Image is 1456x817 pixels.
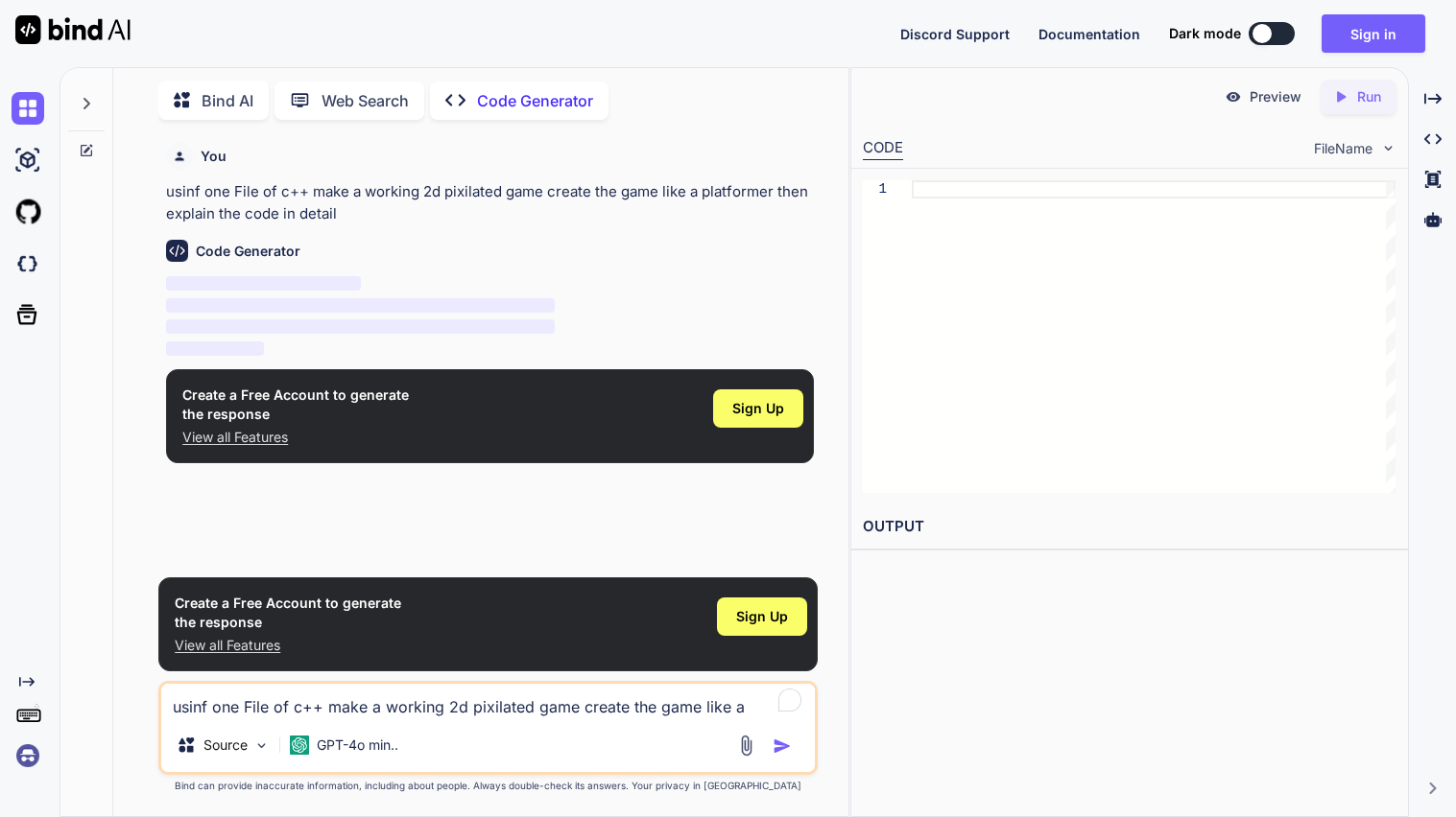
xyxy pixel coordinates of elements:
[253,737,270,754] img: Pick Models
[175,636,401,655] p: View all Features
[201,147,227,166] h6: You
[182,428,409,447] p: View all Features
[196,242,300,261] h6: Code Generator
[12,144,44,176] img: ai-studio
[12,739,44,772] img: signin
[158,779,818,793] p: Bind can provide inaccurate information, including about people. Always double-check its answers....
[12,247,44,280] img: darkCloudIdeIcon
[863,137,903,160] div: CODE
[202,89,253,112] p: Bind AI
[161,684,815,718] textarea: To enrich screen reader interactions, please activate Accessibility in Grammarly extension settings
[1314,139,1372,158] span: FileName
[900,24,1010,44] button: Discord Support
[1380,140,1396,156] img: chevron down
[736,607,788,626] span: Sign Up
[732,399,784,418] span: Sign Up
[12,92,44,125] img: chat
[851,504,1408,549] h2: OUTPUT
[317,735,398,755] p: GPT-4o min..
[1038,24,1140,44] button: Documentation
[203,735,248,755] p: Source
[1225,88,1242,105] img: preview
[1322,14,1425,53] button: Sign in
[290,735,309,755] img: GPT-4o mini
[1357,87,1381,106] p: Run
[863,180,887,198] div: 1
[735,735,757,757] img: attachment
[182,385,409,424] h1: Create a Free Account to generate the response
[166,181,814,224] p: usinf one File of c++ make a working 2d pixilated game create the game like a platformer then exp...
[477,89,593,112] p: Code Generator
[12,196,44,228] img: githubLight
[322,89,409,112] p: Web Search
[166,341,263,356] span: ‌
[773,736,792,756] img: icon
[166,319,555,334] span: ‌
[900,26,1010,42] span: Discord Support
[175,594,401,632] h1: Create a Free Account to generate the response
[166,298,555,313] span: ‌
[166,276,361,291] span: ‌
[1038,26,1140,42] span: Documentation
[1169,24,1241,43] span: Dark mode
[15,15,131,44] img: Bind AI
[1250,87,1301,106] p: Preview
